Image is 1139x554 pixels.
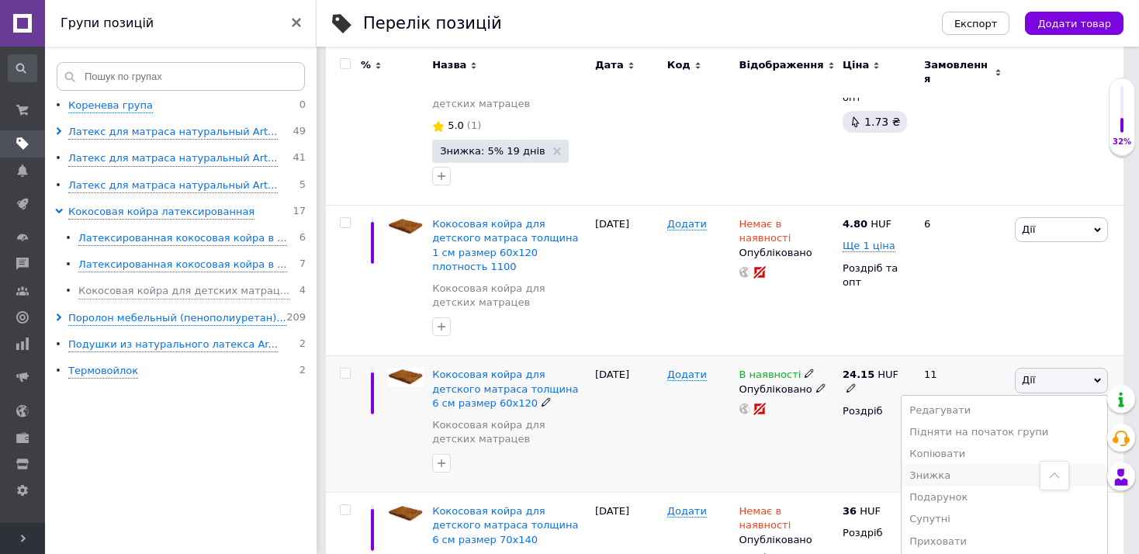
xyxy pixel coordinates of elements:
[68,338,278,352] div: Подушки из натурального латекса Ar...
[299,178,306,193] span: 5
[942,12,1010,35] button: Експорт
[78,284,289,299] div: Кокосовая койра для детских матрац...
[1022,223,1035,235] span: Дії
[68,125,278,140] div: Латекс для матраса натуральный Art...
[924,58,991,86] span: Замовлення
[1025,12,1123,35] button: Додати товар
[388,368,424,386] img: Кокосовая койра для детского матраса толщина 6 см размер 60х120
[299,99,306,113] span: 0
[1022,374,1035,386] span: Дії
[843,58,869,72] span: Ціна
[299,231,306,246] span: 6
[843,505,857,517] b: 36
[739,369,801,385] span: В наявності
[902,486,1107,508] li: Подарунок
[915,356,1011,493] div: 11
[843,368,911,396] div: HUF
[388,504,424,523] img: Кокосовая койра для детского матраса толщина 6 см размер 70х140
[293,205,306,220] span: 17
[843,261,911,289] div: Роздріб та опт
[299,284,306,299] span: 4
[78,231,287,246] div: Латексированная кокосовая койра в ...
[299,364,306,379] span: 2
[843,218,867,230] b: 4.80
[68,99,153,113] div: Коренева група
[299,338,306,352] span: 2
[591,206,663,356] div: [DATE]
[467,119,481,131] span: (1)
[440,146,545,156] span: Знижка: 5% 19 днів
[667,369,707,381] span: Додати
[739,533,836,547] div: Опубліковано
[68,364,138,379] div: Термовойлок
[954,18,998,29] span: Експорт
[1037,18,1111,29] span: Додати товар
[902,443,1107,465] li: Копіювати
[361,58,371,72] span: %
[432,505,578,545] a: Кокосовая койра для детского матраса толщина 6 см размер 70х140
[843,526,911,540] div: Роздріб
[739,58,824,72] span: Відображення
[68,178,278,193] div: Латекс для матраса натуральный Art...
[902,508,1107,530] li: Супутні
[843,369,874,380] b: 24.15
[864,116,900,128] span: 1.73 ₴
[448,119,464,131] span: 5.0
[591,7,663,206] div: [DATE]
[843,217,891,231] div: HUF
[739,218,791,248] span: Немає в наявності
[293,125,306,140] span: 49
[68,311,286,326] div: Поролон мебельный (пенополиуретан)...
[667,505,707,518] span: Додати
[915,206,1011,356] div: 6
[667,58,691,72] span: Код
[432,418,587,446] a: Кокосовая койра для детских матрацев
[293,151,306,166] span: 41
[78,258,287,272] div: Латексированная кокосовая койра в ...
[902,400,1107,421] li: Редагувати
[843,404,911,418] div: Роздріб
[902,531,1107,552] li: Приховати
[1110,137,1134,147] div: 32%
[739,505,791,535] span: Немає в наявності
[667,218,707,230] span: Додати
[902,421,1107,443] li: Підняти на початок групи
[739,383,836,396] div: Опубліковано
[299,258,306,272] span: 7
[57,62,305,91] input: Пошук по групах
[432,58,466,72] span: Назва
[286,311,306,326] span: 209
[843,504,881,518] div: HUF
[363,16,502,32] div: Перелік позицій
[68,151,278,166] div: Латекс для матраса натуральный Art...
[591,356,663,493] div: [DATE]
[915,7,1011,206] div: 163
[739,246,836,260] div: Опубліковано
[432,369,578,408] a: Кокосовая койра для детского матраса толщина 6 см размер 60х120
[68,205,254,220] div: Кокосовая койра латексированная
[432,282,587,310] a: Кокосовая койра для детских матрацев
[902,465,1107,486] li: Знижка
[595,58,624,72] span: Дата
[388,217,424,236] img: Кокосовая койра для детского матраса толщина 1 см размер 60х120 плотность 1100
[432,218,578,272] a: Кокосовая койра для детского матраса толщина 1 см размер 60х120 плотность 1100
[843,240,895,252] span: Ще 1 ціна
